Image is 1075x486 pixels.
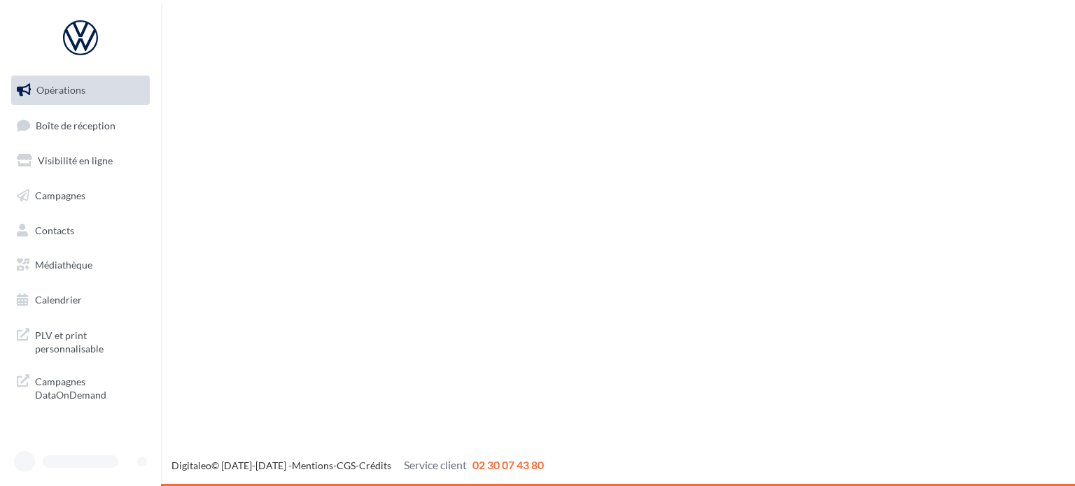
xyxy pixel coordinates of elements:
span: Calendrier [35,294,82,306]
a: CGS [337,459,356,471]
a: Médiathèque [8,250,153,280]
a: Mentions [292,459,333,471]
span: Campagnes DataOnDemand [35,372,144,402]
a: PLV et print personnalisable [8,320,153,362]
a: Boîte de réception [8,110,153,141]
a: Calendrier [8,285,153,315]
a: Campagnes DataOnDemand [8,366,153,408]
a: Visibilité en ligne [8,146,153,176]
span: Service client [404,458,467,471]
span: Contacts [35,224,74,236]
a: Digitaleo [171,459,211,471]
span: © [DATE]-[DATE] - - - [171,459,544,471]
a: Contacts [8,216,153,245]
span: Campagnes [35,190,85,201]
span: Visibilité en ligne [38,155,113,166]
a: Campagnes [8,181,153,210]
span: Boîte de réception [36,119,115,131]
a: Crédits [359,459,391,471]
span: PLV et print personnalisable [35,326,144,356]
span: Opérations [36,84,85,96]
span: 02 30 07 43 80 [472,458,544,471]
span: Médiathèque [35,259,92,271]
a: Opérations [8,76,153,105]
